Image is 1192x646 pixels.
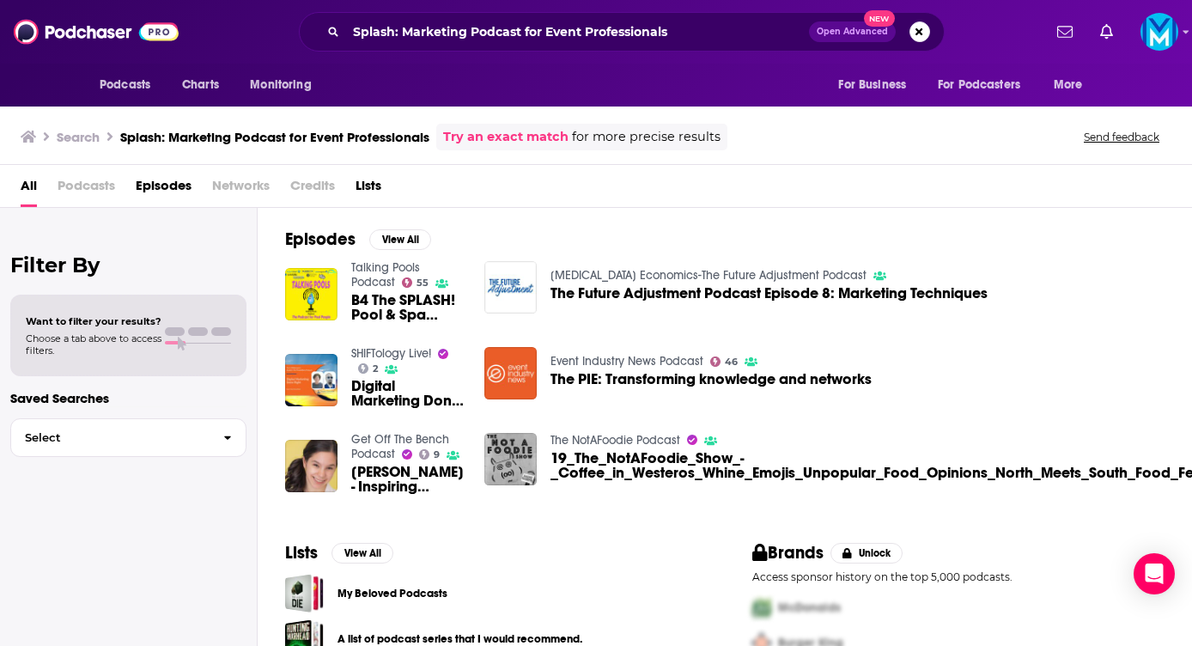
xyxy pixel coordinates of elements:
[10,418,246,457] button: Select
[752,570,1165,583] p: Access sponsor history on the top 5,000 podcasts.
[369,229,431,250] button: View All
[351,432,449,461] a: Get Off The Bench Podcast
[351,346,431,361] a: SHIFTology Live!
[826,69,927,101] button: open menu
[351,379,464,408] a: Digital Marketing Done Right
[351,260,420,289] a: Talking Pools Podcast
[752,542,824,564] h2: Brands
[285,440,338,492] img: Arianna Fox - Inspiring change as a girlpreneur
[120,129,429,145] h3: Splash: Marketing Podcast for Event Professionals
[550,286,988,301] a: The Future Adjustment Podcast Episode 8: Marketing Techniques
[358,363,379,374] a: 2
[285,268,338,320] img: B4 The SPLASH! Pool & Spa Trade Show
[817,27,888,36] span: Open Advanced
[26,315,161,327] span: Want to filter your results?
[285,542,318,564] h2: Lists
[434,451,440,459] span: 9
[58,172,115,207] span: Podcasts
[484,433,537,485] img: 19_The_NotAFoodie_Show_-_Coffee_in_Westeros_Whine_Emojis_Unpopular_Food_Opinions_North_Meets_Sout...
[745,590,778,625] img: First Pro Logo
[1140,13,1178,51] span: Logged in as katepacholek
[550,354,703,369] a: Event Industry News Podcast
[1054,73,1083,97] span: More
[484,261,537,314] img: The Future Adjustment Podcast Episode 8: Marketing Techniques
[778,600,841,615] span: McDonalds
[710,357,739,367] a: 46
[171,69,229,101] a: Charts
[830,543,903,564] button: Unlock
[927,69,1045,101] button: open menu
[299,12,945,52] div: Search podcasts, credits, & more...
[351,465,464,494] a: Arianna Fox - Inspiring change as a girlpreneur
[285,229,356,250] h2: Episodes
[182,73,219,97] span: Charts
[57,129,100,145] h3: Search
[838,73,906,97] span: For Business
[238,69,333,101] button: open menu
[864,10,895,27] span: New
[285,542,393,564] a: ListsView All
[572,127,721,147] span: for more precise results
[290,172,335,207] span: Credits
[88,69,173,101] button: open menu
[550,268,867,283] a: Chiropractic Economics-The Future Adjustment Podcast
[21,172,37,207] a: All
[1134,553,1175,594] div: Open Intercom Messenger
[14,15,179,48] img: Podchaser - Follow, Share and Rate Podcasts
[443,127,569,147] a: Try an exact match
[338,584,447,603] a: My Beloved Podcasts
[136,172,192,207] a: Episodes
[550,372,872,387] a: The PIE: Transforming knowledge and networks
[1042,69,1104,101] button: open menu
[10,253,246,277] h2: Filter By
[100,73,150,97] span: Podcasts
[809,21,896,42] button: Open AdvancedNew
[351,465,464,494] span: [PERSON_NAME] - Inspiring change as a girlpreneur
[351,293,464,322] a: B4 The SPLASH! Pool & Spa Trade Show
[10,390,246,406] p: Saved Searches
[1050,17,1079,46] a: Show notifications dropdown
[1140,13,1178,51] img: User Profile
[285,574,324,612] a: My Beloved Podcasts
[938,73,1020,97] span: For Podcasters
[285,354,338,406] img: Digital Marketing Done Right
[212,172,270,207] span: Networks
[346,18,809,46] input: Search podcasts, credits, & more...
[419,449,441,460] a: 9
[417,279,429,287] span: 55
[331,543,393,564] button: View All
[285,229,431,250] a: EpisodesView All
[484,347,537,399] img: The PIE: Transforming knowledge and networks
[356,172,381,207] a: Lists
[1079,130,1165,144] button: Send feedback
[550,433,680,448] a: The NotAFoodie Podcast
[1093,17,1120,46] a: Show notifications dropdown
[1140,13,1178,51] button: Show profile menu
[725,358,738,366] span: 46
[402,277,429,288] a: 55
[250,73,311,97] span: Monitoring
[373,365,378,373] span: 2
[11,432,210,443] span: Select
[26,332,161,357] span: Choose a tab above to access filters.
